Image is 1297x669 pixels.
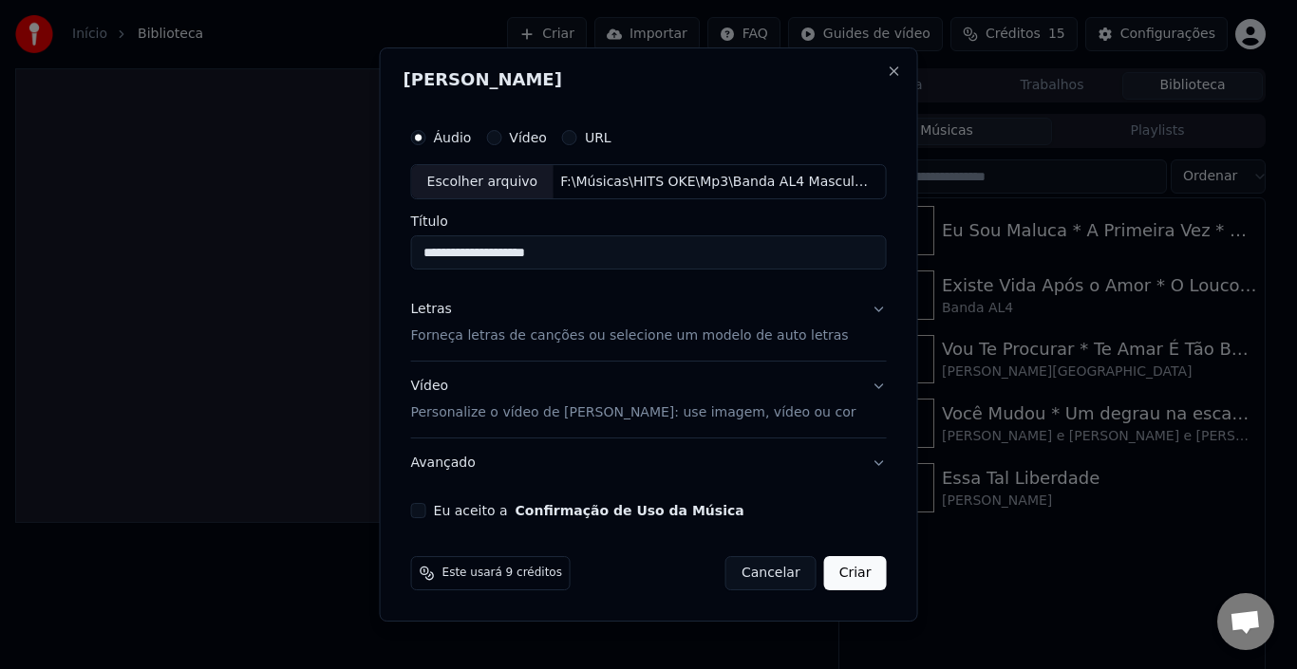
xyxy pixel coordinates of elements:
span: Este usará 9 créditos [442,566,562,581]
button: Avançado [411,438,887,488]
label: Vídeo [509,131,547,144]
button: Criar [824,556,887,590]
label: Eu aceito a [434,504,744,517]
p: Personalize o vídeo de [PERSON_NAME]: use imagem, vídeo ou cor [411,403,856,422]
div: Letras [411,301,452,320]
label: Título [411,215,887,229]
p: Forneça letras de canções ou selecione um modelo de auto letras [411,327,849,346]
div: Vídeo [411,378,856,423]
div: Escolher arquivo [412,165,554,199]
button: VídeoPersonalize o vídeo de [PERSON_NAME]: use imagem, vídeo ou cor [411,362,887,438]
button: Cancelar [725,556,817,590]
h2: [PERSON_NAME] [404,71,894,88]
label: URL [585,131,611,144]
label: Áudio [434,131,472,144]
div: F:\Músicas\HITS OKE\Mp3\Banda AL4 Masculino 2.mp3 [553,173,875,192]
button: LetrasForneça letras de canções ou selecione um modelo de auto letras [411,286,887,362]
button: Eu aceito a [516,504,744,517]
